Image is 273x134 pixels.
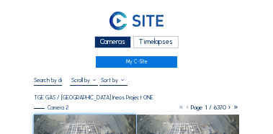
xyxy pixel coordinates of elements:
div: TGE GAS / [GEOGRAPHIC_DATA] Ineos Project ONE [34,94,153,100]
a: C-SITE Logo [34,10,238,34]
div: Camera 2 [34,105,68,110]
span: Page 1 / 6370 [191,104,226,111]
input: Search by date 󰅀 [34,76,62,84]
img: C-SITE Logo [109,12,164,30]
div: Timelapses [133,36,179,48]
a: My C-Site [96,56,178,68]
div: Cameras [94,36,132,48]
